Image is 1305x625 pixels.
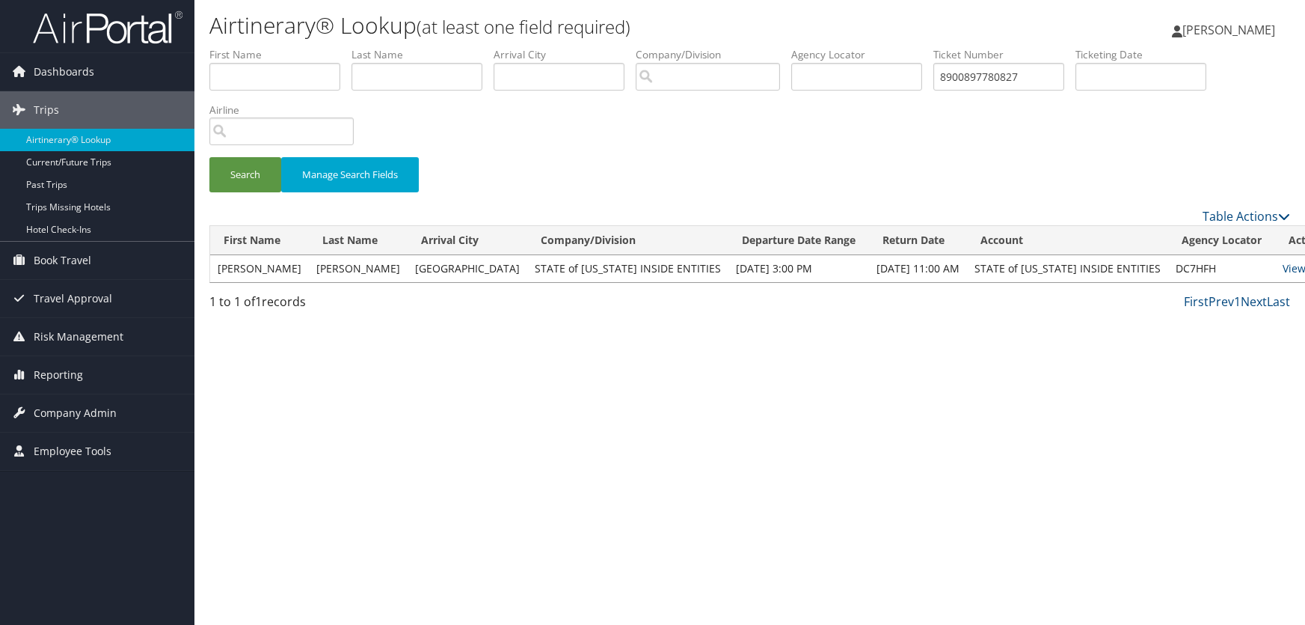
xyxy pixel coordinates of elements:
[1168,255,1275,282] td: DC7HFH
[1182,22,1275,38] span: [PERSON_NAME]
[34,433,111,470] span: Employee Tools
[281,157,419,192] button: Manage Search Fields
[209,10,930,41] h1: Airtinerary® Lookup
[209,293,463,318] div: 1 to 1 of records
[1241,293,1267,310] a: Next
[33,10,182,45] img: airportal-logo.png
[408,255,527,282] td: [GEOGRAPHIC_DATA]
[210,255,309,282] td: [PERSON_NAME]
[967,226,1168,255] th: Account: activate to sort column ascending
[967,255,1168,282] td: STATE of [US_STATE] INSIDE ENTITIES
[34,53,94,91] span: Dashboards
[527,255,728,282] td: STATE of [US_STATE] INSIDE ENTITIES
[636,47,791,62] label: Company/Division
[1203,208,1290,225] a: Table Actions
[351,47,494,62] label: Last Name
[34,280,112,317] span: Travel Approval
[1184,293,1209,310] a: First
[34,91,59,129] span: Trips
[1209,293,1234,310] a: Prev
[255,293,262,310] span: 1
[527,226,728,255] th: Company/Division
[1075,47,1218,62] label: Ticketing Date
[869,226,967,255] th: Return Date: activate to sort column ascending
[1234,293,1241,310] a: 1
[791,47,933,62] label: Agency Locator
[728,226,869,255] th: Departure Date Range: activate to sort column ascending
[34,356,83,394] span: Reporting
[34,242,91,279] span: Book Travel
[34,394,117,432] span: Company Admin
[309,226,408,255] th: Last Name: activate to sort column ascending
[1172,7,1290,52] a: [PERSON_NAME]
[408,226,527,255] th: Arrival City: activate to sort column ascending
[417,14,630,39] small: (at least one field required)
[1168,226,1275,255] th: Agency Locator: activate to sort column ascending
[209,47,351,62] label: First Name
[209,157,281,192] button: Search
[34,318,123,356] span: Risk Management
[494,47,636,62] label: Arrival City
[210,226,309,255] th: First Name: activate to sort column ascending
[309,255,408,282] td: [PERSON_NAME]
[869,255,967,282] td: [DATE] 11:00 AM
[1267,293,1290,310] a: Last
[933,47,1075,62] label: Ticket Number
[728,255,869,282] td: [DATE] 3:00 PM
[209,103,365,118] label: Airline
